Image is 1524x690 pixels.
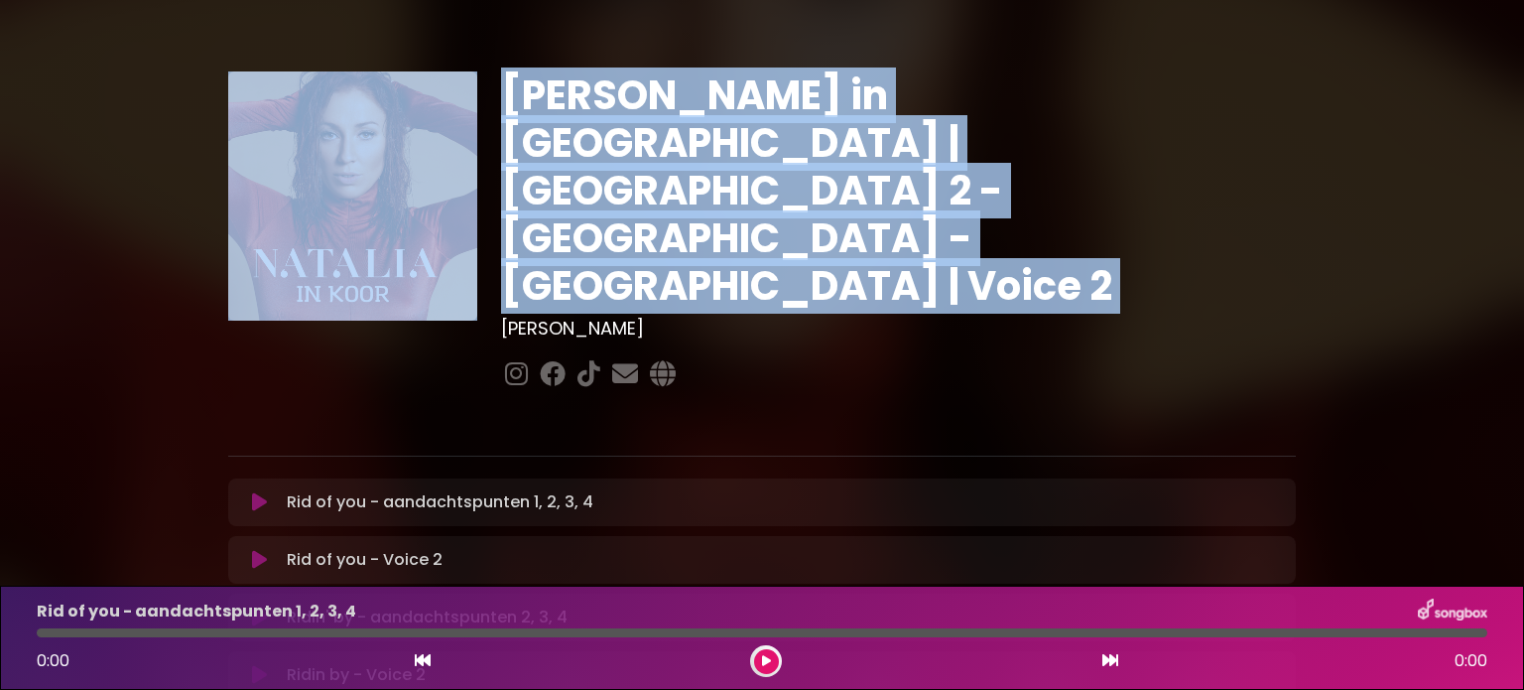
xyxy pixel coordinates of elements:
[228,71,477,321] img: YTVS25JmS9CLUqXqkEhs
[1455,649,1487,673] span: 0:00
[1418,599,1487,624] img: songbox-logo-white.png
[287,548,443,572] p: Rid of you - Voice 2
[501,318,1296,340] h3: [PERSON_NAME]
[37,600,356,623] p: Rid of you - aandachtspunten 1, 2, 3, 4
[37,649,69,672] span: 0:00
[501,71,1296,310] h1: [PERSON_NAME] in [GEOGRAPHIC_DATA] | [GEOGRAPHIC_DATA] 2 - [GEOGRAPHIC_DATA] - [GEOGRAPHIC_DATA] ...
[287,490,593,514] p: Rid of you - aandachtspunten 1, 2, 3, 4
